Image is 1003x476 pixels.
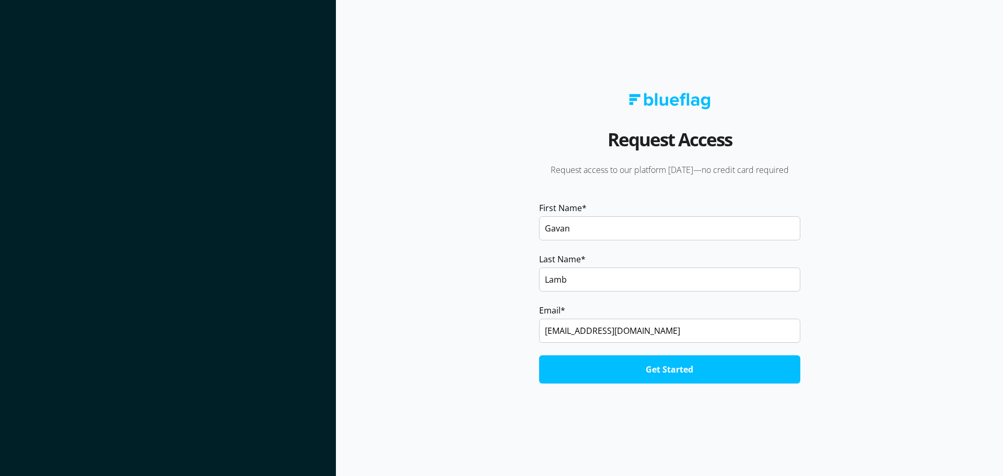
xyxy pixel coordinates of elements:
[524,164,815,176] p: Request access to our platform [DATE]—no credit card required
[629,93,710,109] img: Blue Flag logo
[539,253,581,265] span: Last Name
[608,125,732,164] h2: Request Access
[539,304,561,317] span: Email
[539,216,800,240] input: John
[539,202,582,214] span: First Name
[539,355,800,384] input: Get Started
[539,268,800,292] input: Smith
[539,319,800,343] input: name@yourcompany.com.au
